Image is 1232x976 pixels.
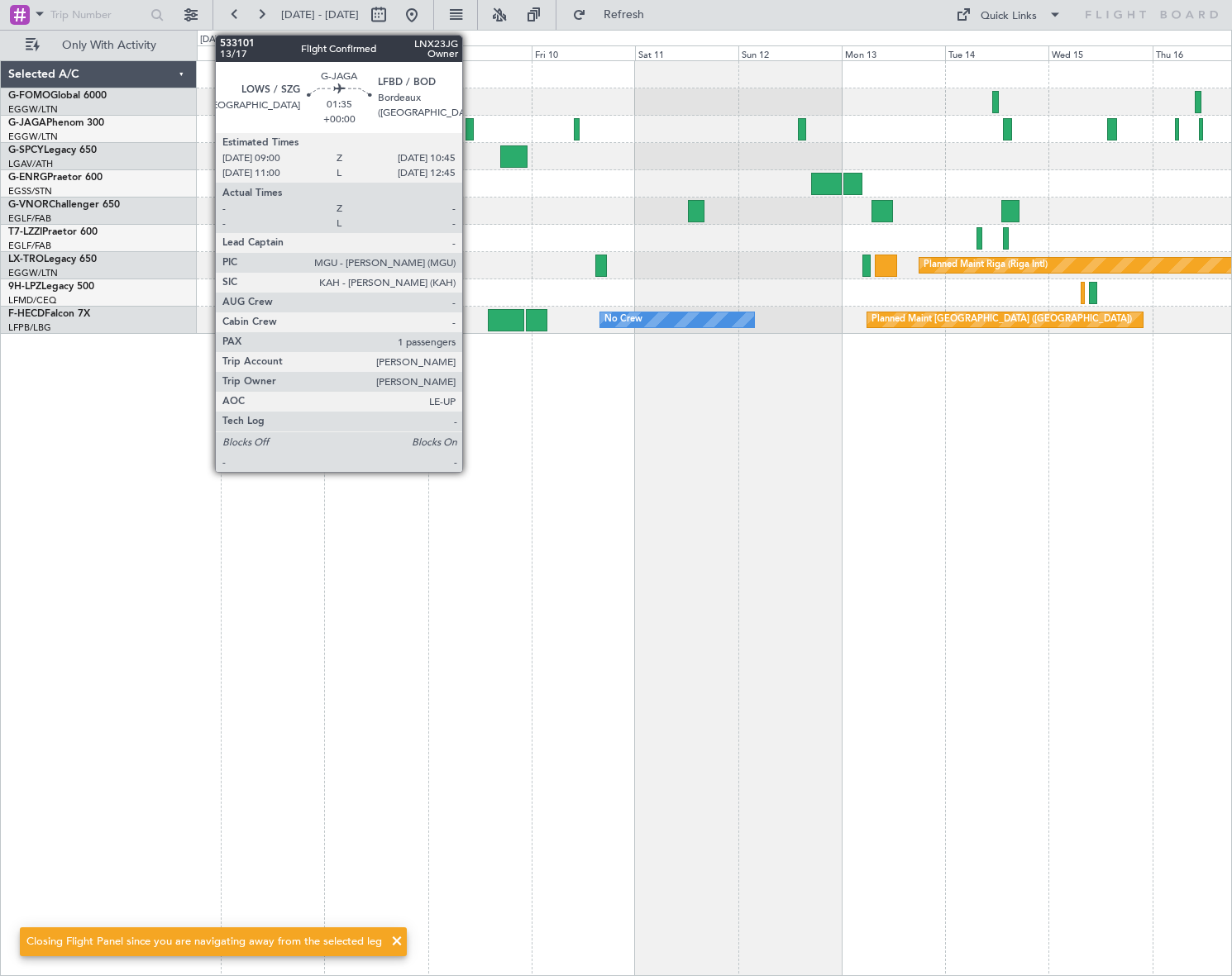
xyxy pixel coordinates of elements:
[43,40,174,51] span: Only With Activity
[8,158,53,170] a: LGAV/ATH
[924,253,1048,278] div: Planned Maint Riga (Riga Intl)
[8,91,107,101] a: G-FOMOGlobal 6000
[8,282,94,292] a: 9H-LPZLegacy 500
[1048,45,1152,60] div: Wed 15
[8,145,97,155] a: G-SPCYLegacy 650
[200,33,228,47] div: [DATE]
[8,309,90,319] a: F-HECDFalcon 7X
[8,118,104,128] a: G-JAGAPhenom 300
[871,307,1132,332] div: Planned Maint [GEOGRAPHIC_DATA] ([GEOGRAPHIC_DATA])
[8,294,56,307] a: LFMD/CEQ
[8,255,44,264] span: LX-TRO
[738,45,842,60] div: Sun 12
[8,240,51,252] a: EGLF/FAB
[8,185,52,198] a: EGSS/STN
[8,145,44,155] span: G-SPCY
[948,2,1070,28] button: Quick Links
[8,131,58,143] a: EGGW/LTN
[8,267,58,279] a: EGGW/LTN
[945,45,1048,60] div: Tue 14
[8,103,58,116] a: EGGW/LTN
[8,118,46,128] span: G-JAGA
[221,45,324,60] div: Tue 7
[8,200,49,210] span: G-VNOR
[50,2,146,27] input: Trip Number
[635,45,738,60] div: Sat 11
[428,45,532,60] div: Thu 9
[842,45,945,60] div: Mon 13
[298,253,367,278] div: A/C Unavailable
[281,7,359,22] span: [DATE] - [DATE]
[8,309,45,319] span: F-HECD
[8,212,51,225] a: EGLF/FAB
[8,255,97,264] a: LX-TROLegacy 650
[532,45,635,60] div: Fri 10
[8,173,47,183] span: G-ENRG
[8,173,103,183] a: G-ENRGPraetor 600
[8,200,120,210] a: G-VNORChallenger 650
[590,9,659,21] span: Refresh
[8,227,98,237] a: T7-LZZIPraetor 600
[604,307,642,332] div: No Crew
[565,2,664,28] button: Refresh
[8,91,50,101] span: G-FOMO
[8,321,51,334] a: LFPB/LBG
[26,934,382,950] div: Closing Flight Panel since you are navigating away from the selected leg
[8,282,41,292] span: 9H-LPZ
[981,8,1037,25] div: Quick Links
[8,227,42,237] span: T7-LZZI
[324,45,427,60] div: Wed 8
[18,32,179,59] button: Only With Activity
